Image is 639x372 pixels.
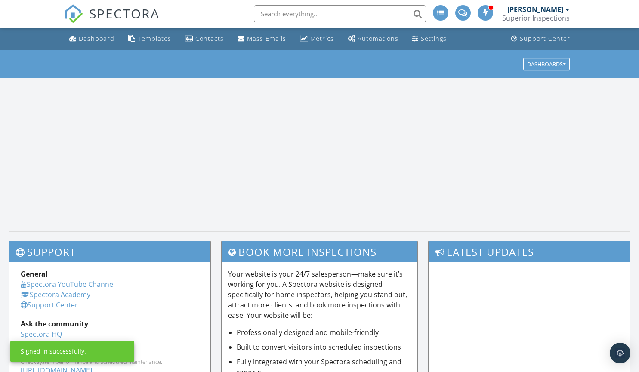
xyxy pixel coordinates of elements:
h3: Book More Inspections [222,241,418,262]
div: Signed in successfully. [21,347,86,356]
div: [PERSON_NAME] [507,5,563,14]
div: Settings [421,34,447,43]
a: Spectora Academy [21,290,90,299]
strong: General [21,269,48,279]
div: Templates [138,34,171,43]
div: Dashboards [527,61,566,67]
div: Check system performance and scheduled maintenance. [21,358,199,365]
a: Spectora HQ [21,329,62,339]
div: Support Center [520,34,570,43]
p: Your website is your 24/7 salesperson—make sure it’s working for you. A Spectora website is desig... [228,269,411,320]
h3: Support [9,241,210,262]
a: SPECTORA [64,12,160,30]
a: Dashboard [66,31,118,47]
a: Automations (Advanced) [344,31,402,47]
div: Dashboard [79,34,114,43]
span: SPECTORA [89,4,160,22]
a: Support Center [508,31,574,47]
h3: Latest Updates [429,241,630,262]
a: Settings [409,31,450,47]
div: Open Intercom Messenger [610,343,630,363]
img: The Best Home Inspection Software - Spectora [64,4,83,23]
div: Automations [358,34,398,43]
a: Metrics [296,31,337,47]
a: Support Center [21,300,78,310]
div: Metrics [310,34,334,43]
div: Ask the community [21,319,199,329]
div: Contacts [195,34,224,43]
a: Spectora YouTube Channel [21,280,115,289]
a: Contacts [182,31,227,47]
div: Mass Emails [247,34,286,43]
button: Dashboards [523,58,570,70]
a: Mass Emails [234,31,290,47]
li: Professionally designed and mobile-friendly [237,327,411,338]
input: Search everything... [254,5,426,22]
a: Templates [125,31,175,47]
li: Built to convert visitors into scheduled inspections [237,342,411,352]
div: Superior Inspections [502,14,570,22]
